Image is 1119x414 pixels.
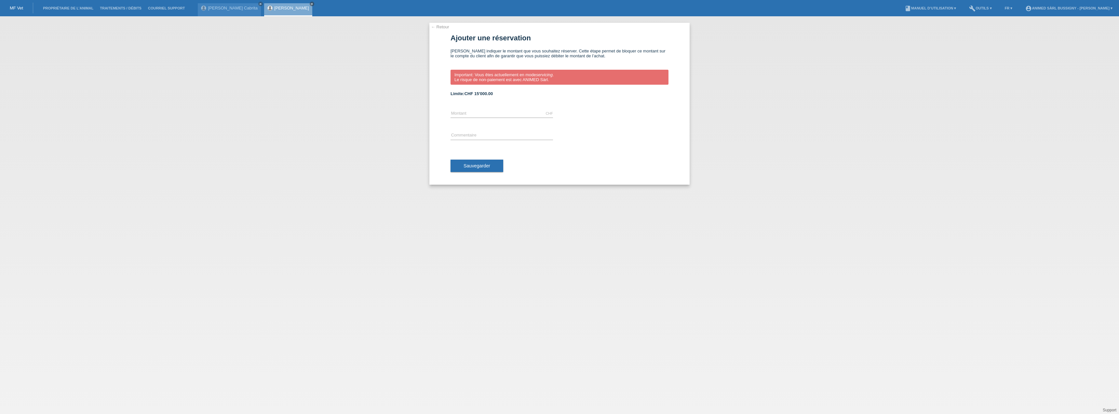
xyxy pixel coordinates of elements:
a: FR ▾ [1002,6,1016,10]
i: servicing [536,72,553,77]
button: Sauvegarder [451,160,503,172]
h1: Ajouter une réservation [451,34,668,42]
div: Important: Vous êtes actuellement en mode . Le risque de non-paiement est avec ANIMED Sàrl. [451,70,668,85]
a: account_circleANIMED Sàrl Bussigny - [PERSON_NAME] ▾ [1022,6,1116,10]
a: Traitements / débits [97,6,145,10]
a: bookManuel d’utilisation ▾ [901,6,959,10]
a: close [310,2,314,6]
a: [PERSON_NAME] [274,6,309,10]
a: ← Retour [431,24,449,29]
i: account_circle [1025,5,1032,12]
div: [PERSON_NAME] indiquer le montant que vous souhaitez réserver. Cette étape permet de bloquer ce m... [451,49,668,63]
i: build [969,5,976,12]
b: Limite: [451,91,493,96]
i: book [905,5,911,12]
span: CHF 15'000.00 [465,91,493,96]
a: Support [1103,408,1116,412]
a: close [258,2,263,6]
span: Sauvegarder [464,163,490,168]
div: CHF [546,111,553,115]
a: Propriétaire de l’animal [40,6,97,10]
i: close [259,2,262,6]
a: Courriel Support [145,6,188,10]
a: [PERSON_NAME] Cabrita [208,6,257,10]
a: MF Vet [10,6,23,10]
a: buildOutils ▾ [966,6,995,10]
